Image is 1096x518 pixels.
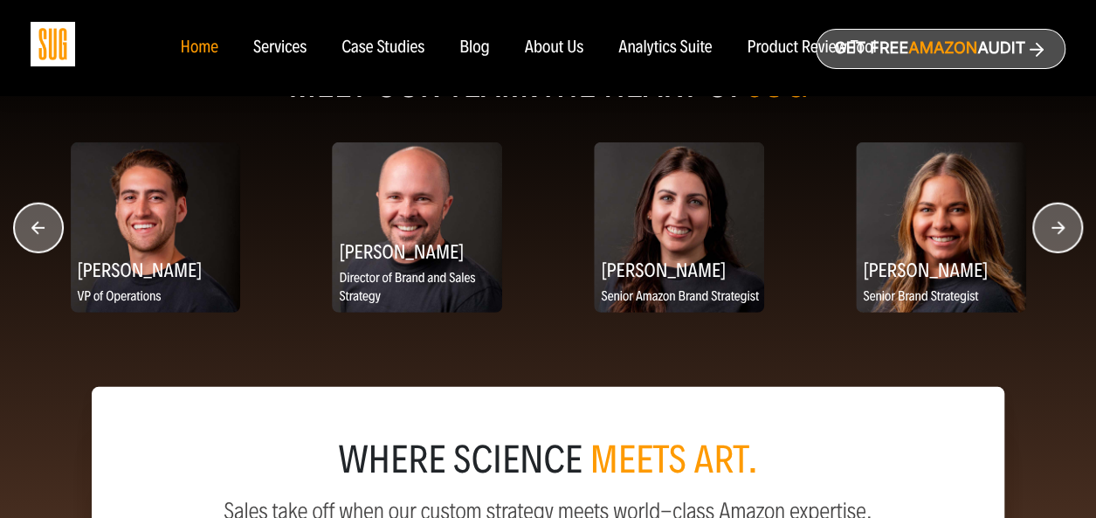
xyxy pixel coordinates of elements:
[459,38,490,58] a: Blog
[71,252,241,287] h2: [PERSON_NAME]
[618,38,712,58] a: Analytics Suite
[253,38,307,58] a: Services
[856,142,1026,313] img: Katie Ritterbush, Senior Brand Strategist
[525,38,584,58] a: About Us
[31,22,75,66] img: Sug
[180,38,217,58] a: Home
[856,252,1026,287] h2: [PERSON_NAME]
[594,142,764,313] img: Meridith Andrew, Senior Amazon Brand Strategist
[594,287,764,308] p: Senior Amazon Brand Strategist
[856,287,1026,308] p: Senior Brand Strategist
[134,443,963,478] div: where science
[332,142,502,313] img: Brett Vetter, Director of Brand and Sales Strategy
[594,252,764,287] h2: [PERSON_NAME]
[71,287,241,308] p: VP of Operations
[332,234,502,268] h2: [PERSON_NAME]
[747,38,876,58] a: Product Review Tool
[908,39,977,58] span: Amazon
[589,437,758,483] span: meets art.
[71,142,241,313] img: Marco Tejada, VP of Operations
[332,268,502,308] p: Director of Brand and Sales Strategy
[816,29,1065,69] a: Get freeAmazonAudit
[341,38,424,58] a: Case Studies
